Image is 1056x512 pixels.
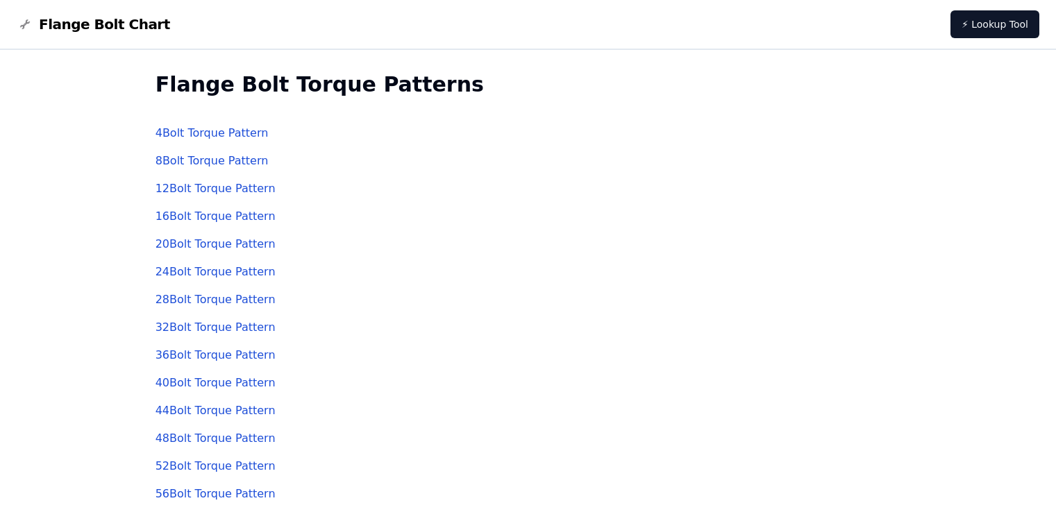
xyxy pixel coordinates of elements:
a: 16Bolt Torque Pattern [156,210,276,223]
a: 8Bolt Torque Pattern [156,154,269,167]
a: 20Bolt Torque Pattern [156,237,276,250]
h2: Flange Bolt Torque Patterns [156,72,901,97]
a: Flange Bolt Chart LogoFlange Bolt Chart [17,15,170,34]
a: 56Bolt Torque Pattern [156,487,276,500]
a: 40Bolt Torque Pattern [156,376,276,389]
a: 48Bolt Torque Pattern [156,432,276,445]
a: 52Bolt Torque Pattern [156,459,276,472]
span: Flange Bolt Chart [39,15,170,34]
a: 36Bolt Torque Pattern [156,348,276,361]
img: Flange Bolt Chart Logo [17,16,33,33]
a: 4Bolt Torque Pattern [156,126,269,139]
a: 28Bolt Torque Pattern [156,293,276,306]
a: 44Bolt Torque Pattern [156,404,276,417]
a: 12Bolt Torque Pattern [156,182,276,195]
a: 32Bolt Torque Pattern [156,321,276,334]
a: ⚡ Lookup Tool [950,10,1039,38]
a: 24Bolt Torque Pattern [156,265,276,278]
